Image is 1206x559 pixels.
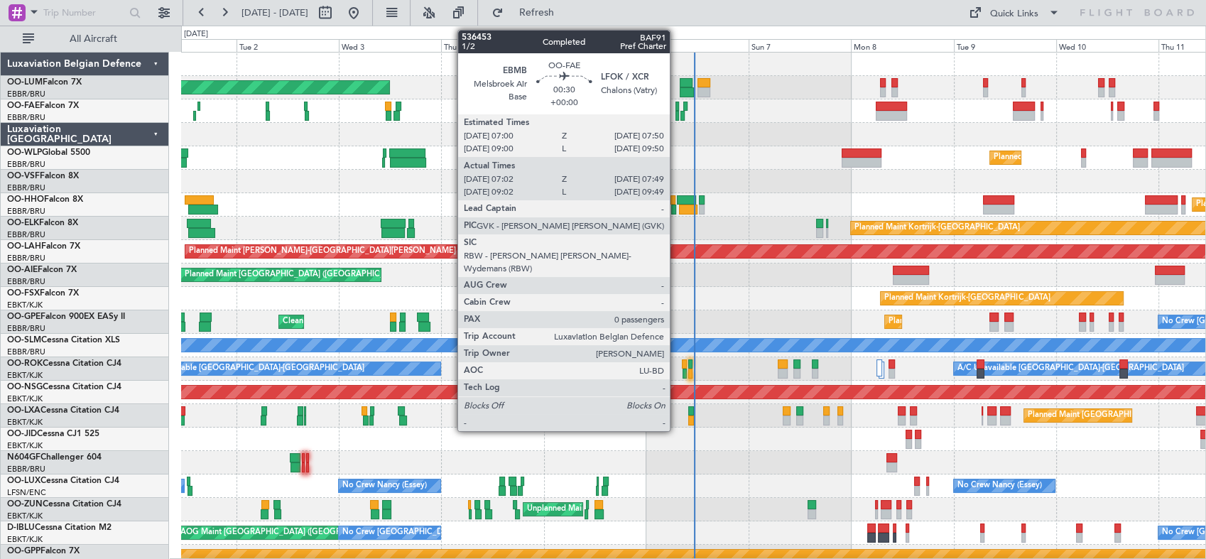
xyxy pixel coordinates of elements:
[180,522,427,543] div: AOG Maint [GEOGRAPHIC_DATA] ([GEOGRAPHIC_DATA] National)
[7,359,121,368] a: OO-ROKCessna Citation CJ4
[7,347,45,357] a: EBBR/BRU
[954,39,1056,52] div: Tue 9
[962,1,1067,24] button: Quick Links
[7,336,41,344] span: OO-SLM
[7,78,43,87] span: OO-LUM
[185,264,408,286] div: Planned Maint [GEOGRAPHIC_DATA] ([GEOGRAPHIC_DATA])
[7,487,46,498] a: LFSN/ENC
[7,453,102,462] a: N604GFChallenger 604
[7,206,45,217] a: EBBR/BRU
[7,242,41,251] span: OO-LAH
[854,217,1020,239] div: Planned Maint Kortrijk-[GEOGRAPHIC_DATA]
[7,323,45,334] a: EBBR/BRU
[957,358,1184,379] div: A/C Unavailable [GEOGRAPHIC_DATA]-[GEOGRAPHIC_DATA]
[506,8,566,18] span: Refresh
[990,7,1038,21] div: Quick Links
[957,475,1042,496] div: No Crew Nancy (Essey)
[37,34,150,44] span: All Aircraft
[7,253,45,264] a: EBBR/BRU
[7,183,45,193] a: EBBR/BRU
[7,266,38,274] span: OO-AIE
[7,523,112,532] a: D-IBLUCessna Citation M2
[7,336,120,344] a: OO-SLMCessna Citation XLS
[646,39,749,52] div: Sat 6
[339,39,441,52] div: Wed 3
[7,229,45,240] a: EBBR/BRU
[7,78,82,87] a: OO-LUMFalcon 7X
[7,406,40,415] span: OO-LXA
[7,547,40,555] span: OO-GPP
[7,359,43,368] span: OO-ROK
[283,311,520,332] div: Cleaning [GEOGRAPHIC_DATA] ([GEOGRAPHIC_DATA] National)
[7,500,121,509] a: OO-ZUNCessna Citation CJ4
[342,522,580,543] div: No Crew [GEOGRAPHIC_DATA] ([GEOGRAPHIC_DATA] National)
[7,172,40,180] span: OO-VSF
[7,383,121,391] a: OO-NSGCessna Citation CJ4
[7,148,42,157] span: OO-WLP
[749,39,851,52] div: Sun 7
[7,453,40,462] span: N604GF
[184,28,208,40] div: [DATE]
[189,241,609,262] div: Planned Maint [PERSON_NAME]-[GEOGRAPHIC_DATA][PERSON_NAME] ([GEOGRAPHIC_DATA][PERSON_NAME])
[241,6,308,19] span: [DATE] - [DATE]
[7,219,78,227] a: OO-ELKFalcon 8X
[889,311,1146,332] div: Planned Maint [GEOGRAPHIC_DATA] ([GEOGRAPHIC_DATA] National)
[134,39,237,52] div: Mon 1
[7,266,77,274] a: OO-AIEFalcon 7X
[527,499,761,520] div: Unplanned Maint [GEOGRAPHIC_DATA] ([GEOGRAPHIC_DATA])
[7,464,45,474] a: EBBR/BRU
[481,264,748,286] div: Unplanned Maint [GEOGRAPHIC_DATA] ([GEOGRAPHIC_DATA] National)
[485,1,570,24] button: Refresh
[7,195,44,204] span: OO-HHO
[7,383,43,391] span: OO-NSG
[7,289,40,298] span: OO-FSX
[7,313,125,321] a: OO-GPEFalcon 900EX EASy II
[7,172,79,180] a: OO-VSFFalcon 8X
[7,195,83,204] a: OO-HHOFalcon 8X
[342,475,427,496] div: No Crew Nancy (Essey)
[544,39,646,52] div: Fri 5
[7,102,40,110] span: OO-FAE
[7,440,43,451] a: EBKT/KJK
[7,300,43,310] a: EBKT/KJK
[7,430,99,438] a: OO-JIDCessna CJ1 525
[16,28,154,50] button: All Aircraft
[884,288,1050,309] div: Planned Maint Kortrijk-[GEOGRAPHIC_DATA]
[7,112,45,123] a: EBBR/BRU
[851,39,953,52] div: Mon 8
[7,276,45,287] a: EBBR/BRU
[7,148,90,157] a: OO-WLPGlobal 5500
[7,547,80,555] a: OO-GPPFalcon 7X
[1056,39,1158,52] div: Wed 10
[7,477,119,485] a: OO-LUXCessna Citation CJ4
[7,370,43,381] a: EBKT/KJK
[994,147,1096,168] div: Planned Maint Milan (Linate)
[7,219,39,227] span: OO-ELK
[7,313,40,321] span: OO-GPE
[7,394,43,404] a: EBKT/KJK
[7,406,119,415] a: OO-LXACessna Citation CJ4
[7,523,35,532] span: D-IBLU
[7,534,43,545] a: EBKT/KJK
[7,511,43,521] a: EBKT/KJK
[441,39,543,52] div: Thu 4
[7,289,79,298] a: OO-FSXFalcon 7X
[7,242,80,251] a: OO-LAHFalcon 7X
[7,500,43,509] span: OO-ZUN
[237,39,339,52] div: Tue 2
[43,2,125,23] input: Trip Number
[138,358,364,379] div: A/C Unavailable [GEOGRAPHIC_DATA]-[GEOGRAPHIC_DATA]
[462,77,558,98] div: Owner Melsbroek Air Base
[462,100,558,121] div: Owner Melsbroek Air Base
[7,89,45,99] a: EBBR/BRU
[7,430,37,438] span: OO-JID
[7,102,79,110] a: OO-FAEFalcon 7X
[7,417,43,428] a: EBKT/KJK
[7,159,45,170] a: EBBR/BRU
[7,477,40,485] span: OO-LUX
